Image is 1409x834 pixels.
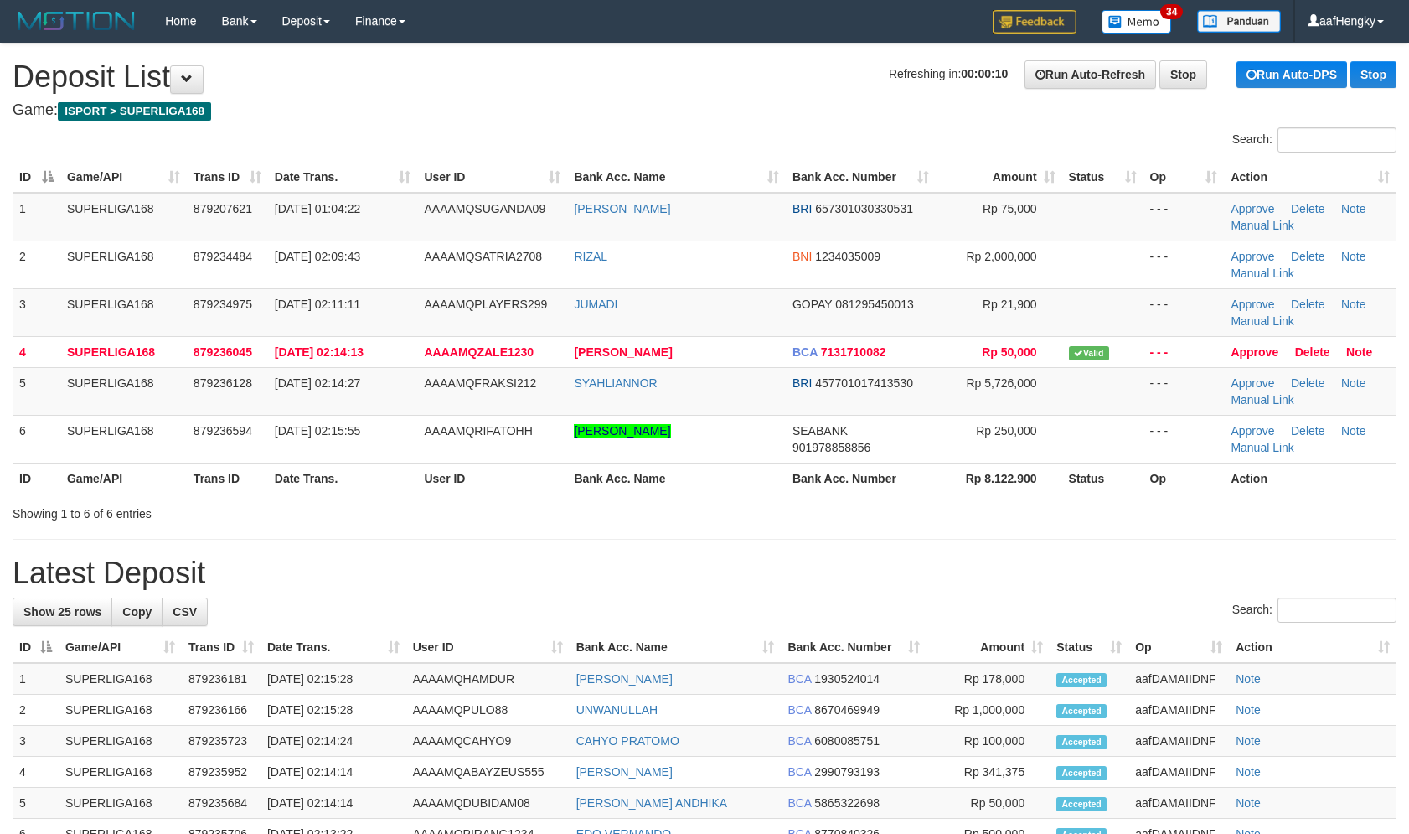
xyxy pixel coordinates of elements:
a: Delete [1291,298,1324,311]
a: Manual Link [1231,441,1294,454]
td: 6 [13,415,60,463]
img: panduan.png [1197,10,1281,33]
a: Note [1236,796,1261,810]
td: 5 [13,788,59,819]
a: Manual Link [1231,393,1294,407]
td: SUPERLIGA168 [59,726,182,757]
a: Stop [1350,61,1396,88]
a: [PERSON_NAME] [576,765,673,779]
th: Trans ID: activate to sort column ascending [187,162,268,193]
a: Note [1341,376,1366,390]
td: AAAAMQHAMDUR [406,663,570,695]
a: Stop [1159,60,1207,89]
span: 879236594 [194,424,252,438]
td: aafDAMAIIDNF [1128,695,1229,726]
a: Copy [111,598,163,626]
a: CAHYO PRATOMO [576,734,679,748]
span: [DATE] 02:14:13 [275,345,364,359]
span: Copy 6080085751 to clipboard [814,734,880,748]
span: 34 [1160,4,1183,19]
td: 2 [13,241,60,288]
span: BCA [787,672,811,686]
a: Approve [1231,345,1278,359]
span: BCA [792,345,818,359]
span: Copy 2990793193 to clipboard [814,765,880,779]
span: ISPORT > SUPERLIGA168 [58,102,211,121]
a: [PERSON_NAME] [576,672,673,686]
td: Rp 100,000 [926,726,1050,757]
span: [DATE] 01:04:22 [275,202,360,215]
a: Delete [1291,202,1324,215]
td: AAAAMQPULO88 [406,695,570,726]
a: RIZAL [574,250,607,263]
span: CSV [173,605,197,619]
td: AAAAMQDUBIDAM08 [406,788,570,819]
th: ID: activate to sort column descending [13,632,59,663]
a: [PERSON_NAME] [574,424,670,438]
span: 879234975 [194,298,252,311]
th: Bank Acc. Name [567,463,786,494]
th: Bank Acc. Name: activate to sort column ascending [570,632,782,663]
label: Search: [1232,127,1396,153]
span: Copy 5865322698 to clipboard [814,796,880,810]
td: aafDAMAIIDNF [1128,726,1229,757]
input: Search: [1277,598,1396,623]
span: Copy 457701017413530 to clipboard [815,376,913,390]
th: Amount: activate to sort column ascending [926,632,1050,663]
th: Trans ID: activate to sort column ascending [182,632,261,663]
span: Rp 21,900 [983,298,1037,311]
td: SUPERLIGA168 [59,663,182,695]
a: Delete [1291,376,1324,390]
span: BNI [792,250,812,263]
a: Approve [1231,424,1274,438]
td: - - - [1143,415,1225,463]
span: Valid transaction [1069,346,1109,360]
th: Action [1224,463,1396,494]
th: Date Trans.: activate to sort column ascending [261,632,406,663]
span: AAAAMQSUGANDA09 [424,202,545,215]
span: [DATE] 02:11:11 [275,298,360,311]
th: Op: activate to sort column ascending [1128,632,1229,663]
span: Copy 7131710082 to clipboard [821,345,886,359]
span: 879236128 [194,376,252,390]
input: Search: [1277,127,1396,153]
span: BCA [787,765,811,779]
td: 3 [13,288,60,336]
td: AAAAMQABAYZEUS555 [406,757,570,788]
a: [PERSON_NAME] ANDHIKA [576,796,728,810]
th: Action: activate to sort column ascending [1229,632,1396,663]
td: SUPERLIGA168 [60,288,187,336]
span: AAAAMQFRAKSI212 [424,376,536,390]
span: AAAAMQPLAYERS299 [424,298,547,311]
td: SUPERLIGA168 [59,695,182,726]
a: Note [1341,202,1366,215]
td: Rp 1,000,000 [926,695,1050,726]
a: Delete [1291,424,1324,438]
a: Approve [1231,298,1274,311]
td: 2 [13,695,59,726]
span: Copy 901978858856 to clipboard [792,441,870,454]
th: User ID: activate to sort column ascending [417,162,567,193]
span: Copy 657301030330531 to clipboard [815,202,913,215]
td: - - - [1143,241,1225,288]
th: Op [1143,463,1225,494]
span: Refreshing in: [889,67,1008,80]
span: BCA [787,796,811,810]
a: Approve [1231,250,1274,263]
td: [DATE] 02:14:24 [261,726,406,757]
td: SUPERLIGA168 [59,757,182,788]
a: [PERSON_NAME] [574,202,670,215]
th: Action: activate to sort column ascending [1224,162,1396,193]
th: User ID: activate to sort column ascending [406,632,570,663]
label: Search: [1232,598,1396,623]
a: Delete [1291,250,1324,263]
th: Rp 8.122.900 [936,463,1062,494]
span: [DATE] 02:15:55 [275,424,360,438]
a: Note [1341,298,1366,311]
span: GOPAY [792,298,832,311]
span: Rp 75,000 [983,202,1037,215]
span: Rp 5,726,000 [967,376,1037,390]
a: Run Auto-DPS [1236,61,1347,88]
img: MOTION_logo.png [13,8,140,34]
td: SUPERLIGA168 [60,415,187,463]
